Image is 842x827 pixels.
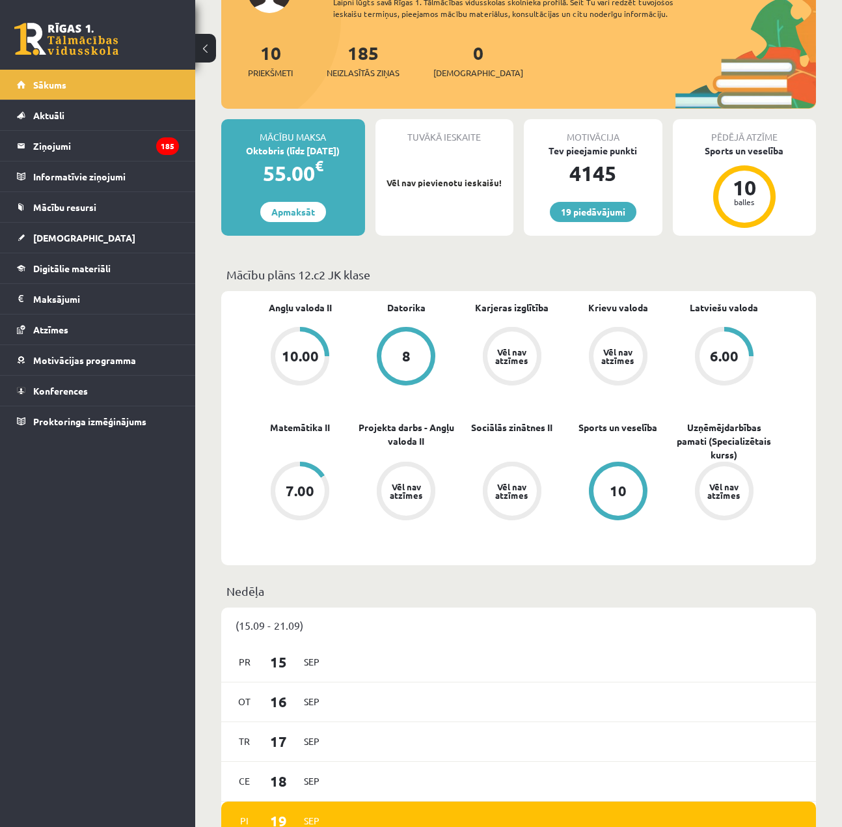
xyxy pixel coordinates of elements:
[315,156,323,175] span: €
[14,23,118,55] a: Rīgas 1. Tālmācības vidusskola
[248,66,293,79] span: Priekšmeti
[33,385,88,397] span: Konferences
[353,421,459,448] a: Projekta darbs - Angļu valoda II
[327,66,400,79] span: Neizlasītās ziņas
[17,345,179,375] a: Motivācijas programma
[33,284,179,314] legend: Maksājumi
[494,483,530,499] div: Vēl nav atzīmes
[387,301,426,315] a: Datorika
[353,327,459,388] a: 8
[17,253,179,283] a: Digitālie materiāli
[156,137,179,155] i: 185
[725,198,764,206] div: balles
[475,301,549,315] a: Karjeras izglītība
[578,421,657,434] a: Sports un veselība
[231,731,258,751] span: Tr
[725,177,764,198] div: 10
[706,483,742,499] div: Vēl nav atzīmes
[402,349,411,363] div: 8
[33,415,146,427] span: Proktoringa izmēģinājums
[258,651,299,673] span: 15
[17,161,179,191] a: Informatīvie ziņojumi
[17,376,179,406] a: Konferences
[33,262,111,274] span: Digitālie materiāli
[258,770,299,792] span: 18
[260,202,326,222] a: Apmaksāt
[471,421,552,434] a: Sociālās zinātnes II
[231,652,258,672] span: Pr
[17,284,179,314] a: Maksājumi
[524,119,662,144] div: Motivācija
[459,462,565,523] a: Vēl nav atzīmes
[327,41,400,79] a: 185Neizlasītās ziņas
[600,348,636,365] div: Vēl nav atzīmes
[671,462,777,523] a: Vēl nav atzīmes
[258,731,299,752] span: 17
[226,582,811,600] p: Nedēļa
[33,232,135,244] span: [DEMOGRAPHIC_DATA]
[33,201,96,213] span: Mācību resursi
[588,301,648,315] a: Krievu valoda
[382,176,508,189] p: Vēl nav pievienotu ieskaišu!
[33,131,179,161] legend: Ziņojumi
[671,421,777,462] a: Uzņēmējdarbības pamati (Specializētais kurss)
[353,462,459,523] a: Vēl nav atzīmes
[388,483,424,499] div: Vēl nav atzīmes
[17,70,179,100] a: Sākums
[33,109,64,121] span: Aktuāli
[33,161,179,191] legend: Informatīvie ziņojumi
[247,462,353,523] a: 7.00
[247,327,353,388] a: 10.00
[298,731,325,751] span: Sep
[231,771,258,791] span: Ce
[673,144,817,230] a: Sports un veselība 10 balles
[231,692,258,712] span: Ot
[710,349,739,363] div: 6.00
[33,354,136,366] span: Motivācijas programma
[221,144,365,158] div: Oktobris (līdz [DATE])
[17,100,179,130] a: Aktuāli
[17,131,179,161] a: Ziņojumi185
[17,192,179,222] a: Mācību resursi
[298,692,325,712] span: Sep
[610,484,627,498] div: 10
[524,158,662,189] div: 4145
[494,348,530,365] div: Vēl nav atzīmes
[286,484,314,498] div: 7.00
[524,144,662,158] div: Tev pieejamie punkti
[221,608,816,643] div: (15.09 - 21.09)
[565,462,671,523] a: 10
[248,41,293,79] a: 10Priekšmeti
[221,119,365,144] div: Mācību maksa
[226,266,811,283] p: Mācību plāns 12.c2 JK klase
[282,349,319,363] div: 10.00
[298,652,325,672] span: Sep
[459,327,565,388] a: Vēl nav atzīmes
[17,406,179,436] a: Proktoringa izmēģinājums
[17,223,179,253] a: [DEMOGRAPHIC_DATA]
[550,202,636,222] a: 19 piedāvājumi
[33,79,66,91] span: Sākums
[298,771,325,791] span: Sep
[433,66,523,79] span: [DEMOGRAPHIC_DATA]
[690,301,758,315] a: Latviešu valoda
[673,144,817,158] div: Sports un veselība
[673,119,817,144] div: Pēdējā atzīme
[565,327,671,388] a: Vēl nav atzīmes
[270,421,330,434] a: Matemātika II
[671,327,777,388] a: 6.00
[269,301,332,315] a: Angļu valoda II
[433,41,523,79] a: 0[DEMOGRAPHIC_DATA]
[33,324,68,335] span: Atzīmes
[258,691,299,712] span: 16
[221,158,365,189] div: 55.00
[375,119,514,144] div: Tuvākā ieskaite
[17,315,179,344] a: Atzīmes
